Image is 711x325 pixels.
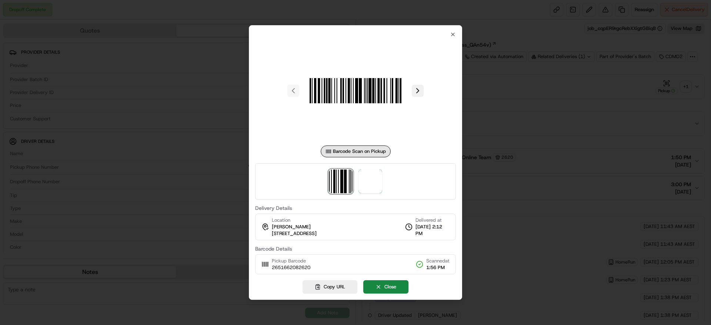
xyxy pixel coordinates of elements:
[426,258,450,264] span: Scanned at
[303,280,357,294] button: Copy URL
[272,217,290,224] span: Location
[415,224,450,237] span: [DATE] 2:12 PM
[272,224,311,230] span: [PERSON_NAME]
[272,230,317,237] span: [STREET_ADDRESS]
[321,145,391,157] div: Barcode Scan on Pickup
[255,246,456,251] label: Barcode Details
[415,217,450,224] span: Delivered at
[329,170,353,193] img: barcode_scan_on_pickup image
[255,205,456,211] label: Delivery Details
[363,280,408,294] button: Close
[272,258,310,264] span: Pickup Barcode
[302,37,409,144] img: barcode_scan_on_pickup image
[426,264,450,271] span: 1:56 PM
[272,264,310,271] span: 2651662082620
